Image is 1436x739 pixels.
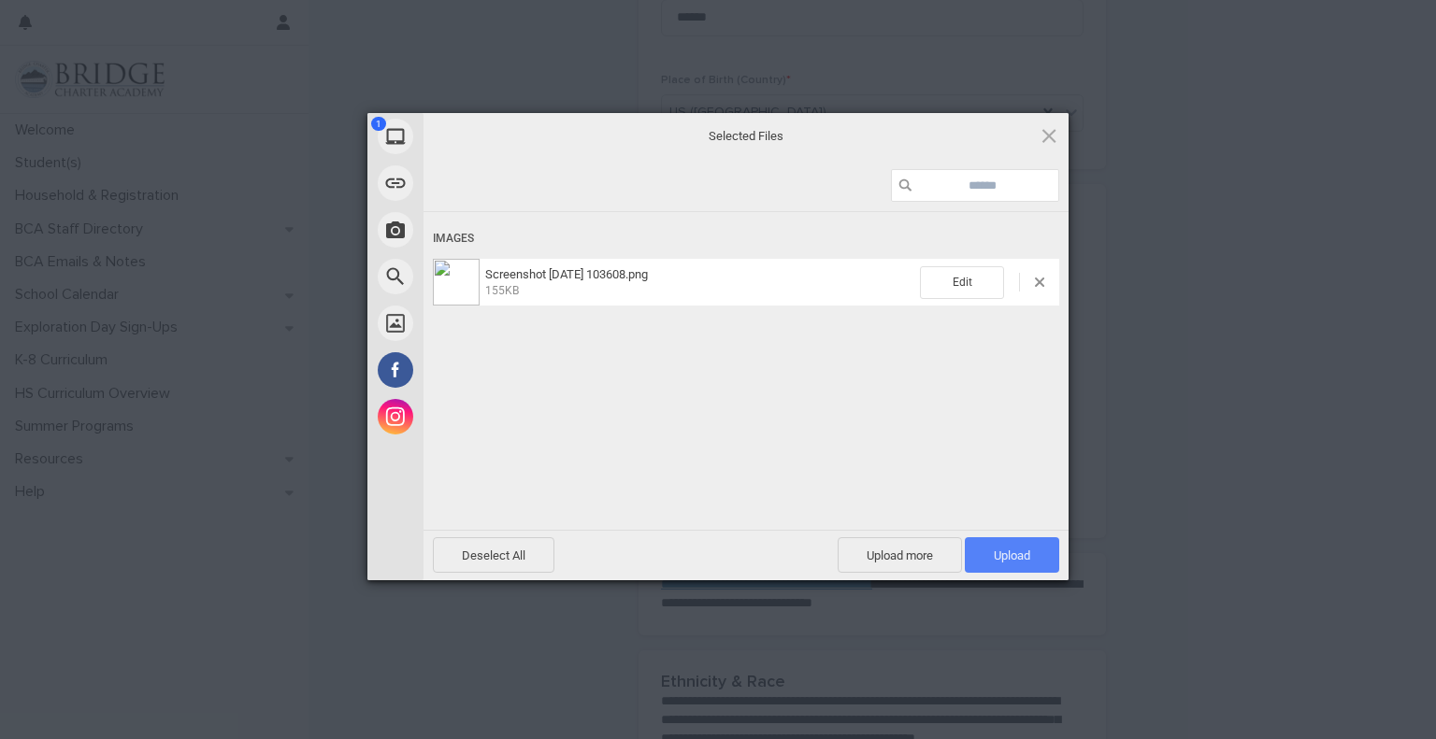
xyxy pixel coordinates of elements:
[433,537,554,573] span: Deselect All
[433,259,480,306] img: 37f94d09-fcfc-4a3c-bbb3-6b2cccbc3bae
[920,266,1004,299] span: Edit
[367,206,592,253] div: Take Photo
[367,347,592,393] div: Facebook
[994,548,1030,562] span: Upload
[559,127,933,144] span: Selected Files
[367,393,592,440] div: Instagram
[965,537,1059,573] span: Upload
[367,160,592,206] div: Link (URL)
[433,221,1059,256] div: Images
[367,113,592,160] div: My Device
[367,300,592,347] div: Unsplash
[367,253,592,300] div: Web Search
[1039,125,1059,146] span: Click here or hit ESC to close picker
[480,267,920,298] span: Screenshot 2025-08-13 103608.png
[838,537,962,573] span: Upload more
[485,284,519,297] span: 155KB
[485,267,648,281] span: Screenshot [DATE] 103608.png
[371,117,386,131] span: 1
